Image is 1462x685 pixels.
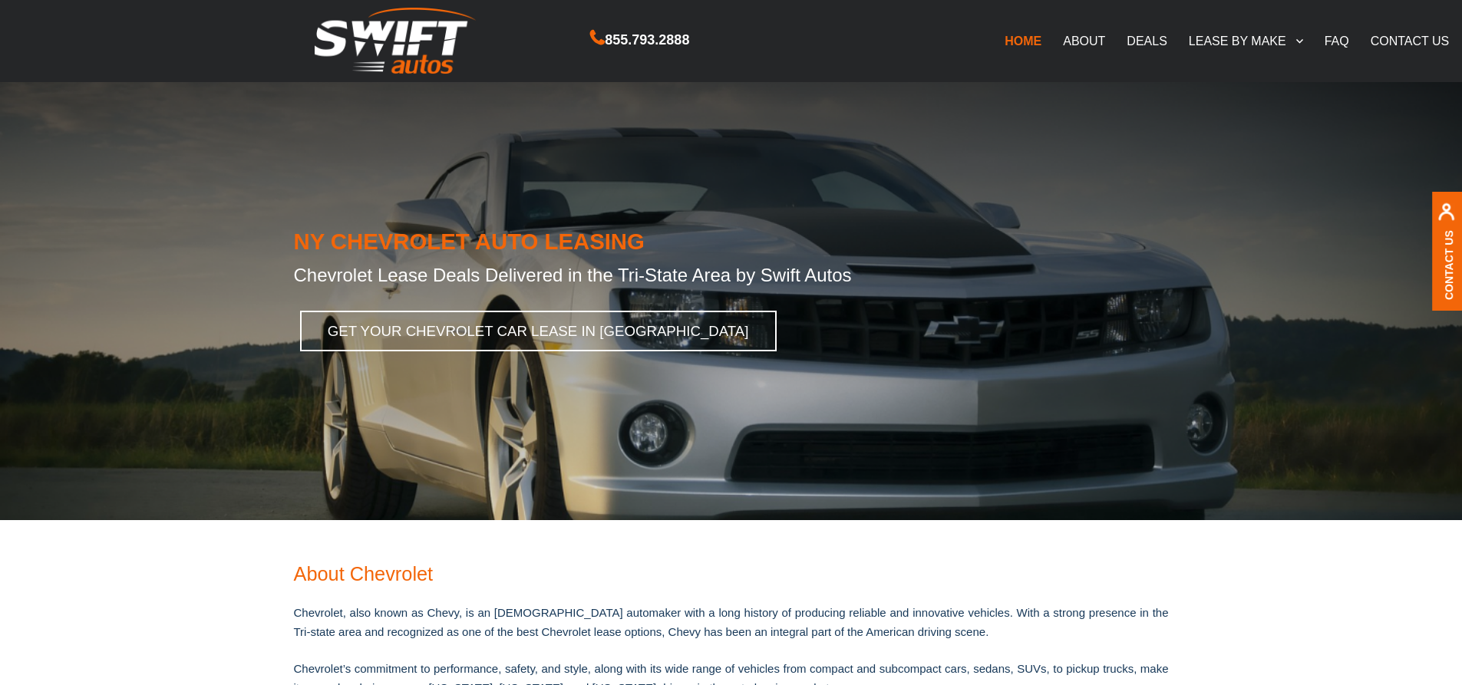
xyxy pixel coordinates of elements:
[1443,230,1455,300] a: Contact Us
[294,255,1169,287] h2: Chevrolet Lease Deals Delivered in the Tri-State Area by Swift Autos
[1314,25,1360,57] a: FAQ
[294,603,1169,659] p: Chevrolet, also known as Chevy, is an [DEMOGRAPHIC_DATA] automaker with a long history of produci...
[1052,25,1116,57] a: ABOUT
[1437,203,1455,229] img: contact us, iconuser
[590,34,689,47] a: 855.793.2888
[994,25,1052,57] a: HOME
[1178,25,1314,57] a: LEASE BY MAKE
[294,564,1169,603] h2: About Chevrolet
[300,311,777,351] a: GET YOUR CHEVROLET CAR LEASE IN [GEOGRAPHIC_DATA]
[294,229,1169,254] h1: NY CHEVROLET AUTO LEASING
[1360,25,1460,57] a: CONTACT US
[1116,25,1177,57] a: DEALS
[315,8,476,74] img: Swift Autos
[605,29,689,51] span: 855.793.2888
